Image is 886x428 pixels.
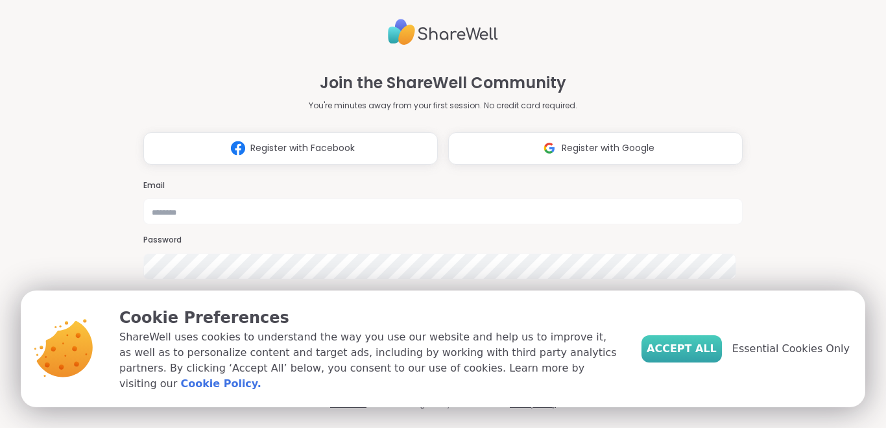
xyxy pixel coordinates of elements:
button: Register with Google [448,132,743,165]
img: ShareWell Logomark [537,136,562,160]
h1: Join the ShareWell Community [320,71,566,95]
h3: Password [143,235,743,246]
span: Accept All [647,341,717,357]
span: Register with Google [562,141,654,155]
span: Register with Facebook [250,141,355,155]
a: Cookie Policy. [180,376,261,392]
img: ShareWell Logo [388,14,498,51]
button: Accept All [641,335,722,363]
h3: Email [143,180,743,191]
p: Cookie Preferences [119,306,621,329]
button: Register with Facebook [143,132,438,165]
span: Essential Cookies Only [732,341,850,357]
img: ShareWell Logomark [226,136,250,160]
p: You're minutes away from your first session. No credit card required. [309,100,577,112]
p: ShareWell uses cookies to understand the way you use our website and help us to improve it, as we... [119,329,621,392]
